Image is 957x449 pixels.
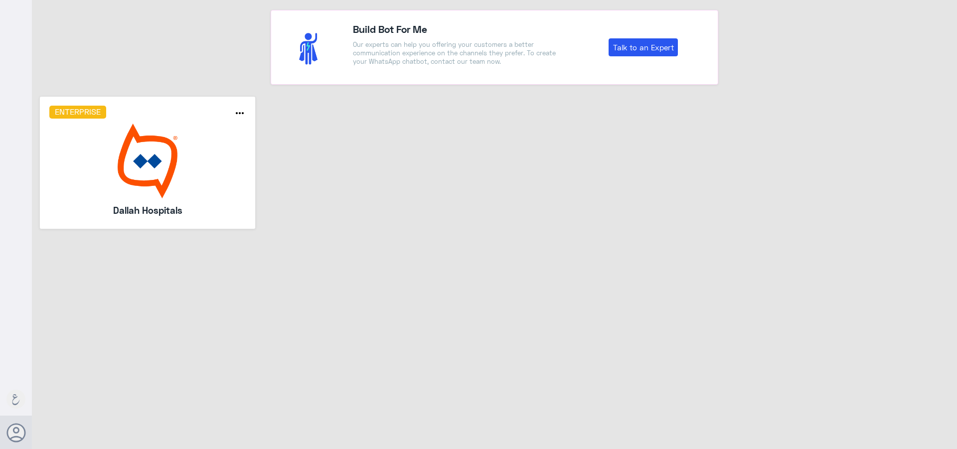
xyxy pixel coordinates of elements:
[6,423,25,442] button: Avatar
[49,106,107,119] h6: Enterprise
[49,124,246,198] img: bot image
[353,40,561,66] p: Our experts can help you offering your customers a better communication experience on the channel...
[353,21,561,36] h4: Build Bot For Me
[234,107,246,119] i: more_horiz
[234,107,246,122] button: more_horiz
[609,38,678,56] a: Talk to an Expert
[76,203,219,217] h5: Dallah Hospitals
